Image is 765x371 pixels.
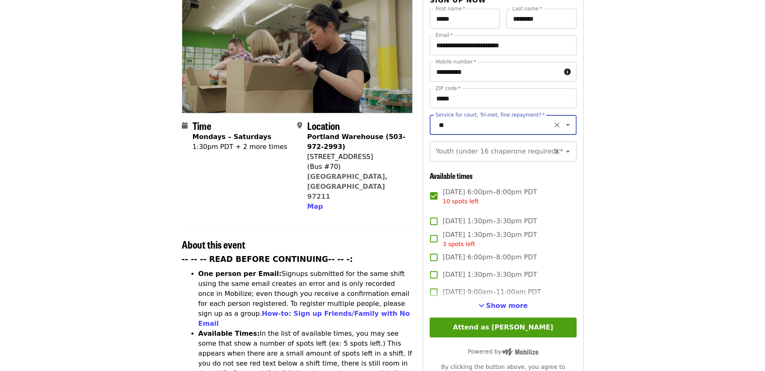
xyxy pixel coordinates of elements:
strong: Available Times: [198,330,260,337]
span: Location [307,118,340,133]
span: 10 spots left [442,198,479,205]
button: Attend as [PERSON_NAME] [430,317,576,337]
strong: One person per Email: [198,270,282,278]
label: ZIP code [435,86,460,91]
div: [STREET_ADDRESS] [307,152,406,162]
li: Signups submitted for the same shift using the same email creates an error and is only recorded o... [198,269,413,329]
input: Email [430,35,576,55]
i: circle-info icon [564,68,571,76]
strong: Portland Warehouse (503-972-2993) [307,133,406,151]
input: First name [430,9,500,29]
label: First name [435,6,465,11]
input: Mobile number [430,62,560,82]
strong: -- -- -- READ BEFORE CONTINUING-- -- -: [182,255,353,264]
button: Map [307,202,323,212]
label: Service for court, Tri-met, fine repayment? [435,112,545,117]
span: [DATE] 1:30pm–3:30pm PDT [442,270,537,280]
span: Show more [486,302,528,310]
i: calendar icon [182,122,188,129]
span: Time [193,118,211,133]
input: Last name [506,9,577,29]
button: Open [562,119,574,131]
span: Powered by [468,348,538,355]
span: [DATE] 1:30pm–3:30pm PDT [442,230,537,249]
div: 1:30pm PDT + 2 more times [193,142,287,152]
span: [DATE] 1:30pm–3:30pm PDT [442,216,537,226]
div: (Bus #70) [307,162,406,172]
button: See more timeslots [479,301,528,311]
label: Last name [512,6,542,11]
a: [GEOGRAPHIC_DATA], [GEOGRAPHIC_DATA] 97211 [307,173,388,200]
span: [DATE] 6:00pm–8:00pm PDT [442,187,537,206]
span: About this event [182,237,245,251]
strong: Mondays – Saturdays [193,133,271,141]
img: Powered by Mobilize [501,348,538,356]
input: ZIP code [430,88,576,108]
button: Clear [551,146,563,157]
button: Clear [551,119,563,131]
label: Email [435,33,453,38]
span: Available times [430,170,473,181]
span: 3 spots left [442,241,475,247]
span: [DATE] 9:00am–11:00am PDT [442,287,541,297]
button: Open [562,146,574,157]
label: Mobile number [435,59,476,64]
i: map-marker-alt icon [297,122,302,129]
span: Map [307,203,323,210]
a: How-to: Sign up Friends/Family with No Email [198,310,410,327]
span: [DATE] 6:00pm–8:00pm PDT [442,252,537,262]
